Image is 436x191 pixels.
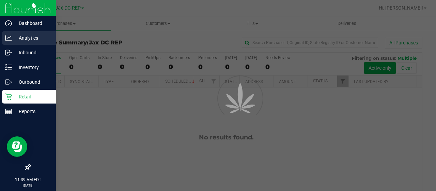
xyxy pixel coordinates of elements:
[7,136,27,157] iframe: Resource center
[12,49,53,57] p: Inbound
[5,35,12,41] inline-svg: Analytics
[12,78,53,86] p: Outbound
[5,79,12,85] inline-svg: Outbound
[3,177,53,183] p: 11:39 AM EDT
[12,63,53,71] p: Inventory
[12,93,53,101] p: Retail
[12,34,53,42] p: Analytics
[12,19,53,27] p: Dashboard
[5,20,12,27] inline-svg: Dashboard
[5,108,12,115] inline-svg: Reports
[3,183,53,188] p: [DATE]
[12,107,53,115] p: Reports
[5,64,12,71] inline-svg: Inventory
[5,49,12,56] inline-svg: Inbound
[5,93,12,100] inline-svg: Retail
